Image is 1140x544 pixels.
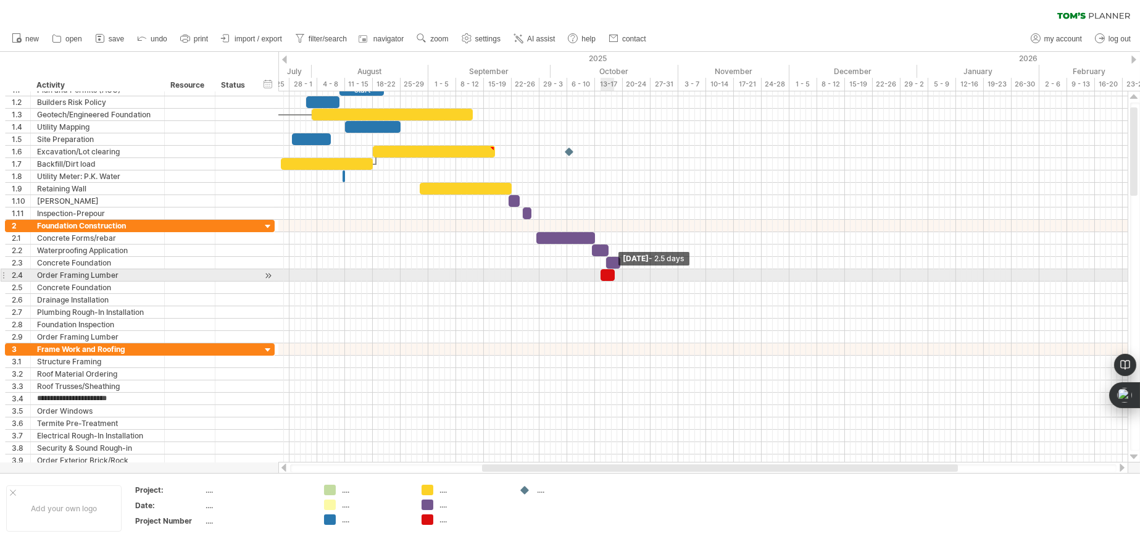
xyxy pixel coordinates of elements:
[12,306,30,318] div: 2.7
[706,78,734,91] div: 10-14
[37,245,158,256] div: Waterproofing Application
[622,35,646,43] span: contact
[12,405,30,417] div: 3.5
[342,500,409,510] div: ....
[12,454,30,466] div: 3.9
[37,146,158,157] div: Excavation/Lot clearing
[309,35,347,43] span: filter/search
[37,158,158,170] div: Backfill/Dirt load
[605,31,650,47] a: contact
[12,220,30,232] div: 2
[134,31,171,47] a: undo
[206,516,309,526] div: ....
[37,121,158,133] div: Utility Mapping
[37,331,158,343] div: Order Framing Lumber
[618,252,689,266] div: [DATE]
[439,514,507,525] div: ....
[734,78,762,91] div: 17-21
[789,78,817,91] div: 1 - 5
[537,485,604,495] div: ....
[12,294,30,306] div: 2.6
[456,78,484,91] div: 8 - 12
[12,343,30,355] div: 3
[235,35,282,43] span: import / export
[12,331,30,343] div: 2.9
[917,65,1039,78] div: January 2026
[12,96,30,108] div: 1.2
[1028,31,1086,47] a: my account
[928,78,956,91] div: 5 - 9
[37,257,158,269] div: Concrete Foundation
[177,31,212,47] a: print
[12,417,30,429] div: 3.6
[901,78,928,91] div: 29 - 2
[789,65,917,78] div: December 2025
[194,35,208,43] span: print
[956,78,984,91] div: 12-16
[12,170,30,182] div: 1.8
[12,245,30,256] div: 2.2
[65,35,82,43] span: open
[12,133,30,145] div: 1.5
[37,133,158,145] div: Site Preparation
[475,35,501,43] span: settings
[37,207,158,219] div: Inspection-Prepour
[12,232,30,244] div: 2.1
[651,78,678,91] div: 27-31
[12,368,30,380] div: 3.2
[37,368,158,380] div: Roof Material Ordering
[373,78,401,91] div: 18-22
[1039,78,1067,91] div: 2 - 6
[312,65,428,78] div: August 2025
[12,380,30,392] div: 3.3
[414,31,452,47] a: zoom
[151,35,167,43] span: undo
[345,78,373,91] div: 11 - 15
[678,78,706,91] div: 3 - 7
[9,31,43,47] a: new
[37,405,158,417] div: Order Windows
[12,183,30,195] div: 1.9
[37,430,158,441] div: Electrical Rough-In Installation
[221,79,248,91] div: Status
[12,319,30,330] div: 2.8
[581,35,596,43] span: help
[649,254,684,263] span: - 2.5 days
[595,78,623,91] div: 13-17
[845,78,873,91] div: 15-19
[401,78,428,91] div: 25-29
[12,257,30,269] div: 2.3
[25,35,39,43] span: new
[762,78,789,91] div: 24-28
[37,306,158,318] div: Plumbing Rough-In Installation
[218,31,286,47] a: import / export
[1095,78,1123,91] div: 16-20
[37,442,158,454] div: Security & Sound Rough-in
[36,79,157,91] div: Activity
[357,31,407,47] a: navigator
[12,442,30,454] div: 3.8
[567,78,595,91] div: 6 - 10
[37,220,158,232] div: Foundation Construction
[37,454,158,466] div: Order Exterior Brick/Rock
[317,78,345,91] div: 4 - 8
[135,500,203,511] div: Date:
[37,183,158,195] div: Retaining Wall
[135,485,203,495] div: Project:
[1067,78,1095,91] div: 9 - 13
[37,282,158,293] div: Concrete Foundation
[170,79,208,91] div: Resource
[37,319,158,330] div: Foundation Inspection
[12,430,30,441] div: 3.7
[984,78,1012,91] div: 19-23
[373,35,404,43] span: navigator
[135,516,203,526] div: Project Number
[817,78,845,91] div: 8 - 12
[510,31,559,47] a: AI assist
[92,31,128,47] a: save
[37,269,158,281] div: Order Framing Lumber
[1092,31,1134,47] a: log out
[37,417,158,429] div: Termite Pre-Treatment
[12,121,30,133] div: 1.4
[1012,78,1039,91] div: 26-30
